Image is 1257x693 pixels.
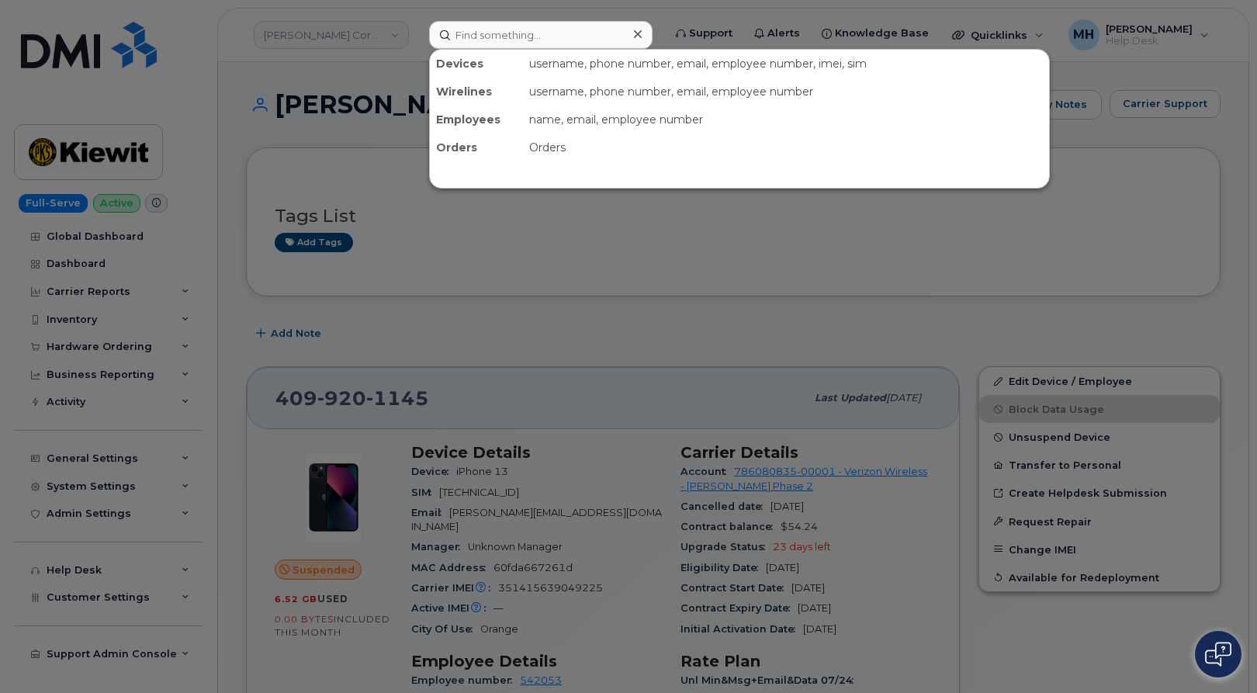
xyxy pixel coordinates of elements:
[523,133,1049,161] div: Orders
[430,106,523,133] div: Employees
[523,106,1049,133] div: name, email, employee number
[430,50,523,78] div: Devices
[430,78,523,106] div: Wirelines
[1205,642,1231,667] img: Open chat
[523,50,1049,78] div: username, phone number, email, employee number, imei, sim
[523,78,1049,106] div: username, phone number, email, employee number
[430,133,523,161] div: Orders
